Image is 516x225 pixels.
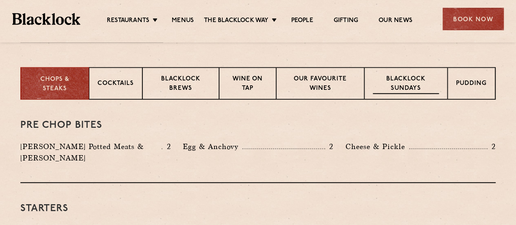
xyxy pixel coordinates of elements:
[487,141,496,152] p: 2
[151,75,210,94] p: Blacklock Brews
[29,75,80,94] p: Chops & Steaks
[334,17,358,26] a: Gifting
[162,141,171,152] p: 2
[97,79,134,89] p: Cocktails
[12,13,80,25] img: BL_Textured_Logo-footer-cropped.svg
[325,141,333,152] p: 2
[20,141,162,164] p: [PERSON_NAME] Potted Meats & [PERSON_NAME]
[379,17,412,26] a: Our News
[373,75,439,94] p: Blacklock Sundays
[345,141,409,152] p: Cheese & Pickle
[291,17,313,26] a: People
[107,17,149,26] a: Restaurants
[443,8,504,30] div: Book Now
[228,75,268,94] p: Wine on Tap
[456,79,487,89] p: Pudding
[285,75,355,94] p: Our favourite wines
[204,17,268,26] a: The Blacklock Way
[20,203,496,214] h3: Starters
[172,17,194,26] a: Menus
[183,141,242,152] p: Egg & Anchovy
[20,120,496,131] h3: Pre Chop Bites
